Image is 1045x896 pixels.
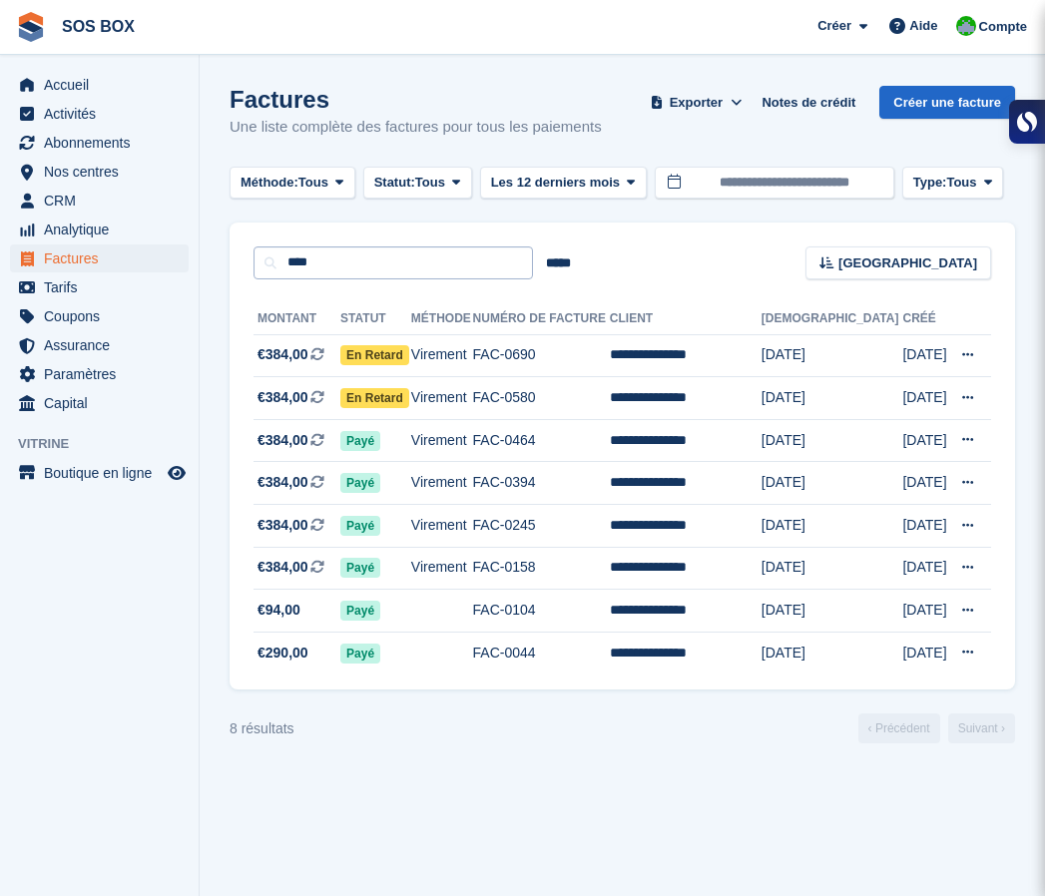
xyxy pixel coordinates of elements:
[363,167,472,200] button: Statut: Tous
[258,515,308,536] span: €384,00
[258,600,300,621] span: €94,00
[44,158,164,186] span: Nos centres
[956,16,976,36] img: Fabrice
[948,713,1015,743] a: Suivant
[16,12,46,42] img: stora-icon-8386f47178a22dfd0bd8f6a31ec36ba5ce8667c1dd55bd0f319d3a0aa187defe.svg
[473,590,610,633] td: FAC-0104
[10,244,189,272] a: menu
[44,331,164,359] span: Assurance
[762,419,903,462] td: [DATE]
[10,71,189,99] a: menu
[762,590,903,633] td: [DATE]
[10,158,189,186] a: menu
[879,86,1015,119] a: Créer une facture
[902,632,947,673] td: [DATE]
[18,434,199,454] span: Vitrine
[902,419,947,462] td: [DATE]
[44,302,164,330] span: Coupons
[44,389,164,417] span: Capital
[10,129,189,157] a: menu
[10,302,189,330] a: menu
[902,505,947,548] td: [DATE]
[902,303,947,335] th: Créé
[902,462,947,505] td: [DATE]
[411,303,473,335] th: Méthode
[10,100,189,128] a: menu
[838,253,977,273] span: [GEOGRAPHIC_DATA]
[762,462,903,505] td: [DATE]
[10,331,189,359] a: menu
[254,303,340,335] th: Montant
[473,377,610,420] td: FAC-0580
[902,547,947,590] td: [DATE]
[10,459,189,487] a: menu
[340,345,409,365] span: En retard
[165,461,189,485] a: Boutique d'aperçu
[762,334,903,377] td: [DATE]
[10,216,189,243] a: menu
[44,129,164,157] span: Abonnements
[10,273,189,301] a: menu
[340,601,380,621] span: Payé
[858,713,940,743] a: Précédent
[473,303,610,335] th: Numéro de facture
[670,93,723,113] span: Exporter
[230,86,602,113] h1: Factures
[646,86,746,119] button: Exporter
[762,377,903,420] td: [DATE]
[411,505,473,548] td: Virement
[762,505,903,548] td: [DATE]
[473,547,610,590] td: FAC-0158
[258,643,308,664] span: €290,00
[473,462,610,505] td: FAC-0394
[44,100,164,128] span: Activités
[411,547,473,590] td: Virement
[762,632,903,673] td: [DATE]
[340,388,409,408] span: En retard
[909,16,937,36] span: Aide
[44,360,164,388] span: Paramètres
[10,187,189,215] a: menu
[817,16,851,36] span: Créer
[902,377,947,420] td: [DATE]
[473,419,610,462] td: FAC-0464
[340,303,411,335] th: Statut
[258,387,308,408] span: €384,00
[374,173,415,193] span: Statut:
[44,459,164,487] span: Boutique en ligne
[979,17,1027,37] span: Compte
[473,334,610,377] td: FAC-0690
[762,547,903,590] td: [DATE]
[241,173,298,193] span: Méthode:
[340,644,380,664] span: Payé
[754,86,863,119] a: Notes de crédit
[913,173,947,193] span: Type:
[10,360,189,388] a: menu
[473,505,610,548] td: FAC-0245
[54,10,143,43] a: SOS BOX
[491,173,620,193] span: Les 12 derniers mois
[902,334,947,377] td: [DATE]
[411,462,473,505] td: Virement
[10,389,189,417] a: menu
[340,473,380,493] span: Payé
[946,173,976,193] span: Tous
[44,216,164,243] span: Analytique
[854,713,1019,743] nav: Page
[44,244,164,272] span: Factures
[230,718,294,739] div: 8 résultats
[230,167,355,200] button: Méthode: Tous
[258,430,308,451] span: €384,00
[902,167,1004,200] button: Type: Tous
[340,431,380,451] span: Payé
[44,273,164,301] span: Tarifs
[473,632,610,673] td: FAC-0044
[480,167,647,200] button: Les 12 derniers mois
[340,558,380,578] span: Payé
[411,419,473,462] td: Virement
[44,71,164,99] span: Accueil
[298,173,328,193] span: Tous
[44,187,164,215] span: CRM
[258,472,308,493] span: €384,00
[230,116,602,139] p: Une liste complète des factures pour tous les paiements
